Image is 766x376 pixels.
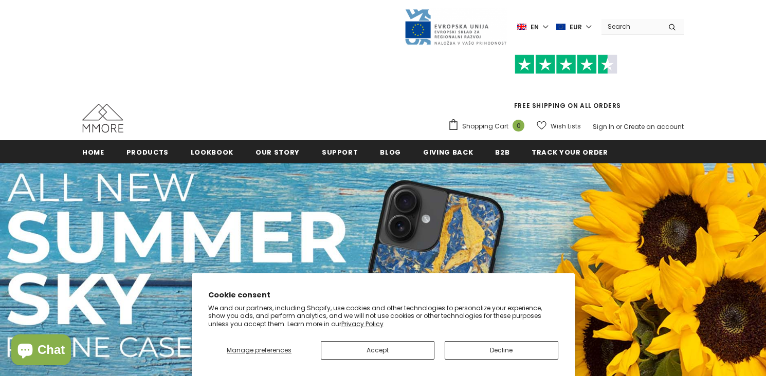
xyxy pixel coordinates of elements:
[515,54,617,74] img: Trust Pilot Stars
[404,22,507,31] a: Javni Razpis
[256,140,300,163] a: Our Story
[462,121,508,131] span: Shopping Cart
[593,122,614,131] a: Sign In
[82,140,104,163] a: Home
[513,120,524,131] span: 0
[570,22,582,32] span: EUR
[532,140,608,163] a: Track your order
[191,147,233,157] span: Lookbook
[380,140,401,163] a: Blog
[208,304,558,328] p: We and our partners, including Shopify, use cookies and other technologies to personalize your ex...
[256,147,300,157] span: Our Story
[227,346,291,354] span: Manage preferences
[495,140,509,163] a: B2B
[208,290,558,300] h2: Cookie consent
[532,147,608,157] span: Track your order
[616,122,622,131] span: or
[448,119,530,134] a: Shopping Cart 0
[126,140,169,163] a: Products
[445,341,558,360] button: Decline
[380,147,401,157] span: Blog
[624,122,684,131] a: Create an account
[322,147,358,157] span: support
[82,104,123,133] img: MMORE Cases
[423,140,473,163] a: Giving back
[321,341,434,360] button: Accept
[495,147,509,157] span: B2B
[448,59,684,110] span: FREE SHIPPING ON ALL ORDERS
[208,341,310,360] button: Manage preferences
[322,140,358,163] a: support
[341,319,384,328] a: Privacy Policy
[601,19,661,34] input: Search Site
[82,147,104,157] span: Home
[423,147,473,157] span: Giving back
[448,74,684,101] iframe: Customer reviews powered by Trustpilot
[404,8,507,46] img: Javni Razpis
[531,22,539,32] span: en
[537,117,581,135] a: Wish Lists
[8,334,74,368] inbox-online-store-chat: Shopify online store chat
[126,147,169,157] span: Products
[517,23,526,31] img: i-lang-1.png
[191,140,233,163] a: Lookbook
[551,121,581,131] span: Wish Lists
